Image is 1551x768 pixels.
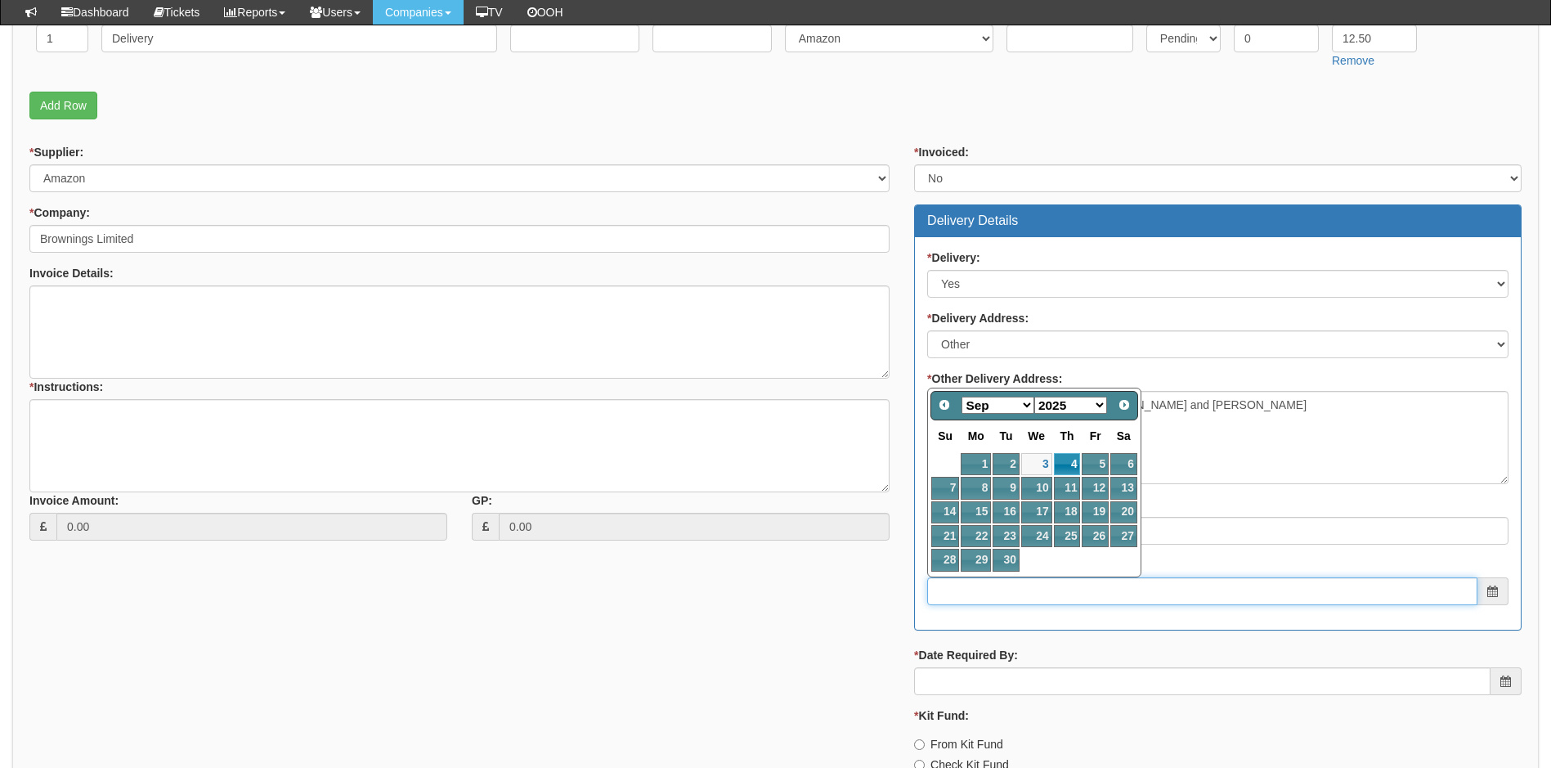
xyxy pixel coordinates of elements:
span: Tuesday [1000,429,1013,442]
a: 23 [993,525,1019,547]
h3: Delivery Details [927,213,1508,228]
label: Other Delivery Address: [927,371,1062,387]
a: 11 [1054,477,1081,499]
a: Prev [933,393,956,416]
input: From Kit Fund [914,739,925,750]
a: Remove [1332,54,1374,67]
label: Delivery: [927,249,980,266]
a: 27 [1110,525,1137,547]
a: 19 [1082,501,1108,523]
a: 20 [1110,501,1137,523]
a: 12 [1082,477,1108,499]
span: Saturday [1117,429,1131,442]
label: Date Required By: [914,647,1018,663]
a: 10 [1021,477,1052,499]
a: 9 [993,477,1019,499]
span: Monday [968,429,984,442]
a: 28 [931,549,959,571]
a: 3 [1021,453,1052,475]
span: Prev [938,398,951,411]
a: 15 [961,501,991,523]
a: 6 [1110,453,1137,475]
span: Next [1118,398,1131,411]
a: 5 [1082,453,1108,475]
a: 24 [1021,525,1052,547]
label: Supplier: [29,144,83,160]
label: Invoice Details: [29,265,114,281]
a: 22 [961,525,991,547]
a: 1 [961,453,991,475]
label: Delivery Address: [927,310,1029,326]
label: Invoice Amount: [29,492,119,509]
a: 8 [961,477,991,499]
a: 21 [931,525,959,547]
a: 13 [1110,477,1137,499]
a: 29 [961,549,991,571]
label: Instructions: [29,379,103,395]
a: 17 [1021,501,1052,523]
a: 18 [1054,501,1081,523]
span: Thursday [1060,429,1074,442]
a: Add Row [29,92,97,119]
span: Sunday [938,429,953,442]
label: From Kit Fund [914,736,1003,752]
a: 26 [1082,525,1108,547]
a: 14 [931,501,959,523]
a: 4 [1054,453,1081,475]
span: Friday [1090,429,1101,442]
a: 7 [931,477,959,499]
a: 25 [1054,525,1081,547]
label: Invoiced: [914,144,969,160]
label: Company: [29,204,90,221]
a: 16 [993,501,1019,523]
label: Kit Fund: [914,707,969,724]
a: Next [1113,393,1136,416]
span: Wednesday [1028,429,1045,442]
a: 30 [993,549,1019,571]
label: GP: [472,492,492,509]
a: 2 [993,453,1019,475]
